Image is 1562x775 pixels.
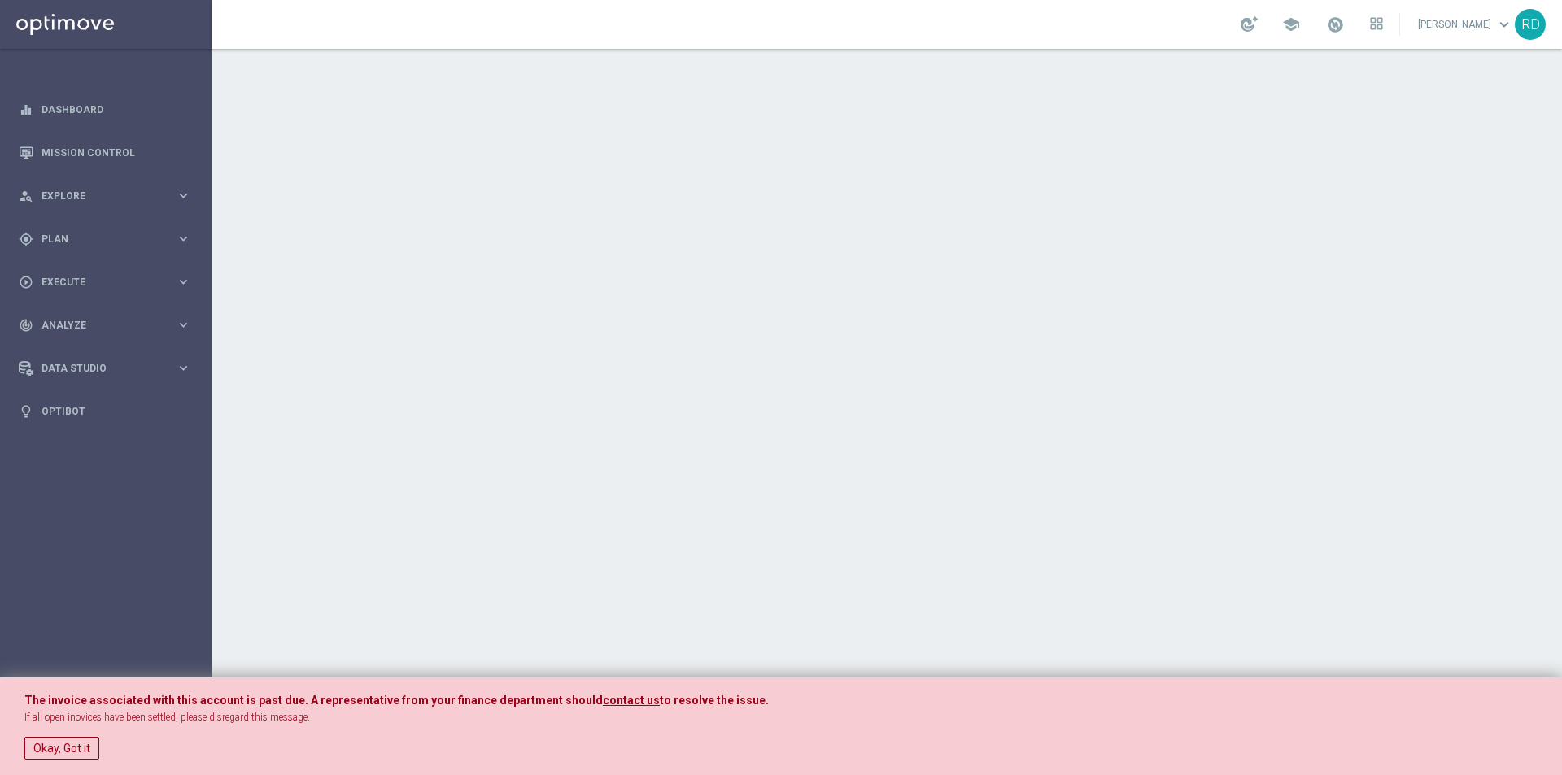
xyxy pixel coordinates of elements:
[19,318,176,333] div: Analyze
[41,88,191,131] a: Dashboard
[1515,9,1546,40] div: RD
[41,390,191,433] a: Optibot
[18,233,192,246] button: gps_fixed Plan keyboard_arrow_right
[24,711,1538,725] p: If all open inovices have been settled, please disregard this message.
[19,318,33,333] i: track_changes
[41,364,176,373] span: Data Studio
[18,146,192,159] button: Mission Control
[19,189,176,203] div: Explore
[18,276,192,289] button: play_circle_outline Execute keyboard_arrow_right
[19,404,33,419] i: lightbulb
[41,234,176,244] span: Plan
[176,360,191,376] i: keyboard_arrow_right
[176,274,191,290] i: keyboard_arrow_right
[41,191,176,201] span: Explore
[41,277,176,287] span: Execute
[19,232,176,246] div: Plan
[18,189,192,202] button: person_search Explore keyboard_arrow_right
[19,275,176,290] div: Execute
[18,362,192,375] button: Data Studio keyboard_arrow_right
[176,188,191,203] i: keyboard_arrow_right
[19,390,191,433] div: Optibot
[603,694,660,708] a: contact us
[24,737,99,760] button: Okay, Got it
[19,275,33,290] i: play_circle_outline
[19,189,33,203] i: person_search
[1282,15,1300,33] span: school
[18,103,192,116] button: equalizer Dashboard
[176,231,191,246] i: keyboard_arrow_right
[19,232,33,246] i: gps_fixed
[18,319,192,332] button: track_changes Analyze keyboard_arrow_right
[176,317,191,333] i: keyboard_arrow_right
[1416,12,1515,37] a: [PERSON_NAME]keyboard_arrow_down
[1495,15,1513,33] span: keyboard_arrow_down
[19,131,191,174] div: Mission Control
[19,361,176,376] div: Data Studio
[19,102,33,117] i: equalizer
[41,131,191,174] a: Mission Control
[660,694,769,707] span: to resolve the issue.
[41,320,176,330] span: Analyze
[24,694,603,707] span: The invoice associated with this account is past due. A representative from your finance departme...
[18,405,192,418] button: lightbulb Optibot
[19,88,191,131] div: Dashboard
